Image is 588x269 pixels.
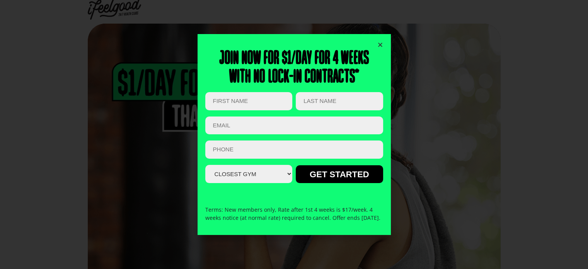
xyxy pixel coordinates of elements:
[205,92,292,110] input: FIRST NAME
[205,206,383,222] p: Terms: New members only, Rate after 1st 4 weeks is $17/week. 4 weeks notice (at normal rate) requ...
[205,117,383,135] input: Email
[205,140,383,159] input: PHONE
[296,165,383,183] input: GET STARTED
[377,42,383,48] a: Close
[205,50,383,87] h2: Join now for $1/day for 4 weeks With no lock-in contracts*
[296,92,383,110] input: LAST NAME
